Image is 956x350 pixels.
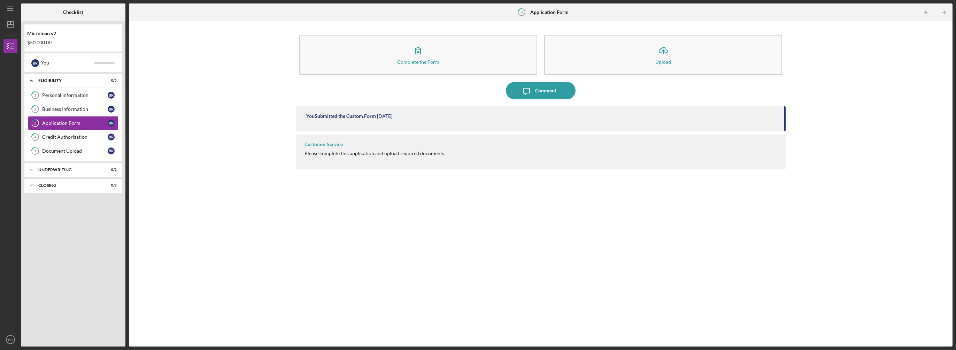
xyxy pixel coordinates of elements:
div: Complete the Form [397,59,439,64]
div: Closing [38,183,99,188]
time: 2025-10-01 19:25 [377,113,392,119]
div: Document Upload [42,148,108,154]
div: Please complete this application and upload required documents. [304,151,445,156]
tspan: 1 [34,93,36,98]
b: Application Form [530,9,569,15]
div: B R [108,92,115,99]
button: Comment [506,82,576,99]
div: B R [108,147,115,154]
div: Comment [535,82,556,99]
a: 4Credit AuthorizationBR [28,130,118,144]
div: B R [31,59,39,67]
div: Microloan v2 [27,31,119,36]
a: 1Personal InformationBR [28,88,118,102]
div: 0 / 2 [104,183,117,188]
tspan: 5 [34,149,36,153]
div: B R [108,134,115,140]
tspan: 2 [34,107,36,112]
div: Personal Information [42,92,108,98]
div: B R [108,106,115,113]
div: 0 / 2 [104,168,117,172]
div: Customer Service [304,142,343,147]
tspan: 3 [521,10,523,14]
div: B R [108,120,115,127]
div: You [41,57,94,69]
text: BR [8,338,13,342]
tspan: 4 [34,135,37,139]
div: Eligibility [38,78,99,83]
button: BR [3,333,17,347]
button: Upload [544,35,782,75]
div: 0 / 5 [104,78,117,83]
div: Application Form [42,120,108,126]
a: 3Application FormBR [28,116,118,130]
div: Upload [655,59,671,64]
a: 2Business InformationBR [28,102,118,116]
tspan: 3 [34,121,36,125]
div: Underwriting [38,168,99,172]
a: 5Document UploadBR [28,144,118,158]
div: $50,000.00 [27,40,119,45]
div: You Submitted the Custom Form [306,113,376,119]
div: Business Information [42,106,108,112]
div: Credit Authorization [42,134,108,140]
b: Checklist [63,9,83,15]
button: Complete the Form [299,35,537,75]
